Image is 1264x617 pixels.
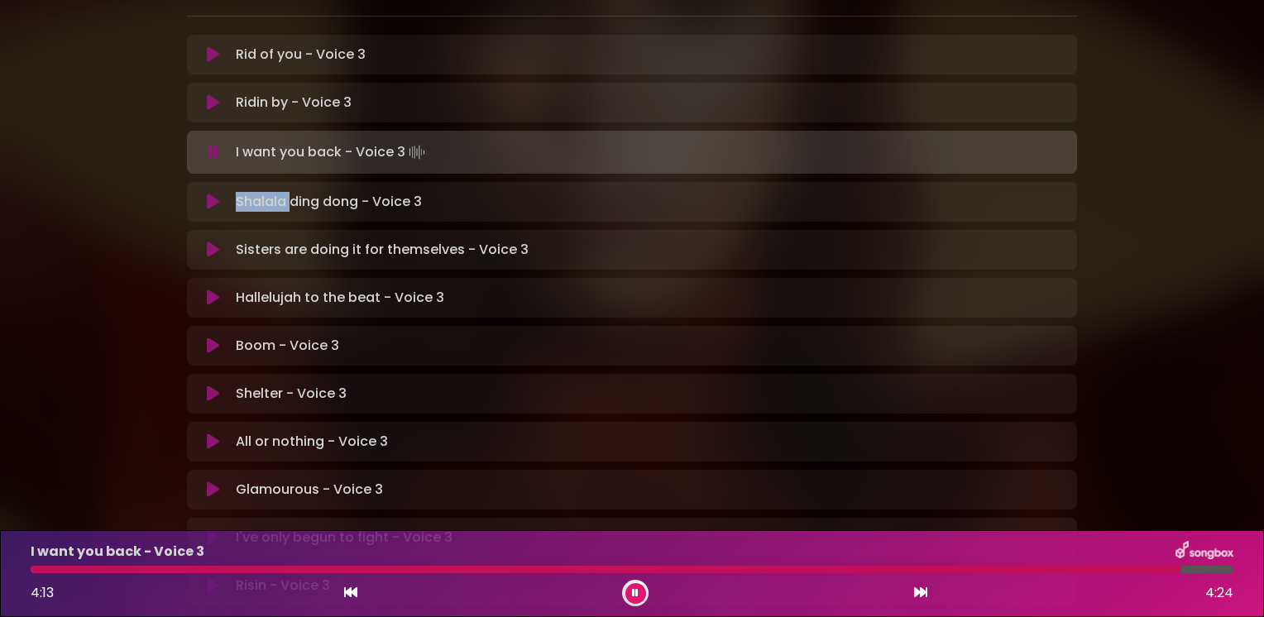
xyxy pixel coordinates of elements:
[31,583,54,602] span: 4:13
[236,192,422,212] p: Shalala ding dong - Voice 3
[236,480,383,500] p: Glamourous - Voice 3
[236,432,388,452] p: All or nothing - Voice 3
[236,288,444,308] p: Hallelujah to the beat - Voice 3
[236,336,339,356] p: Boom - Voice 3
[1205,583,1233,603] span: 4:24
[405,141,429,164] img: waveform4.gif
[236,45,366,65] p: Rid of you - Voice 3
[236,384,347,404] p: Shelter - Voice 3
[31,542,204,562] p: I want you back - Voice 3
[236,93,352,112] p: Ridin by - Voice 3
[1175,541,1233,562] img: songbox-logo-white.png
[236,528,452,548] p: I've only begun to fight - Voice 3
[236,240,529,260] p: Sisters are doing it for themselves - Voice 3
[236,141,429,164] p: I want you back - Voice 3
